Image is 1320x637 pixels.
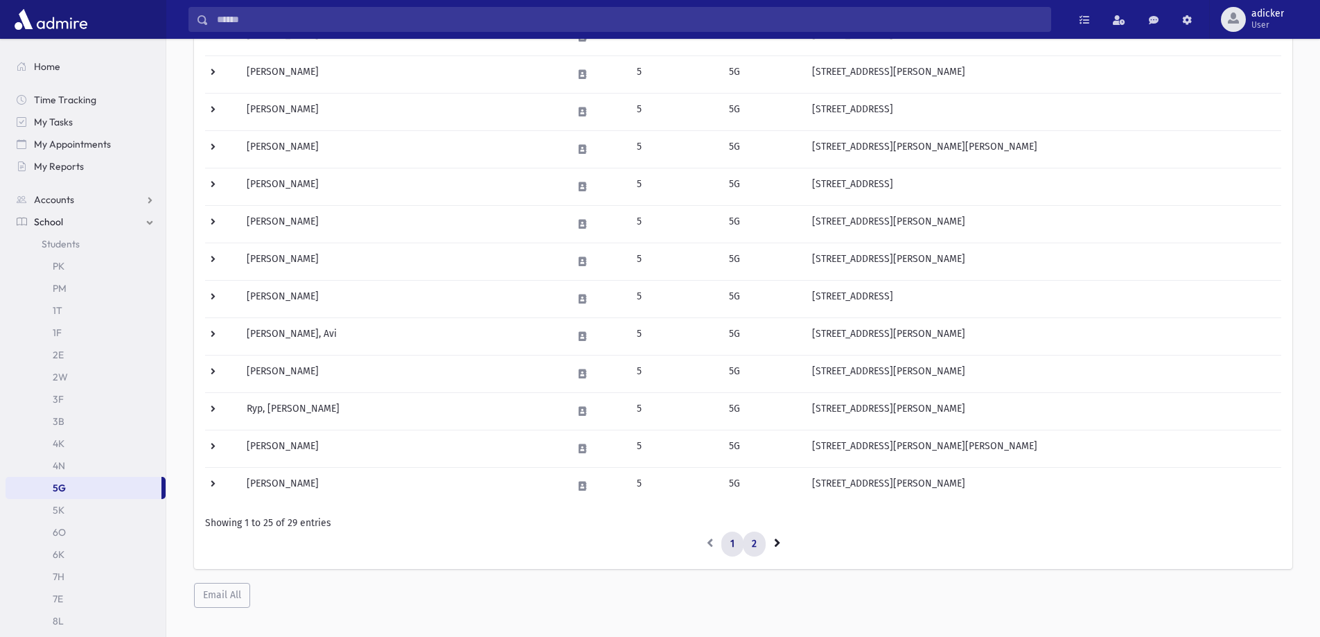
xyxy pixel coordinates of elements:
[238,393,564,430] td: Ryp, [PERSON_NAME]
[6,610,166,632] a: 8L
[6,277,166,299] a: PM
[6,410,166,433] a: 3B
[6,55,166,78] a: Home
[628,206,721,243] td: 5
[6,543,166,566] a: 6K
[205,516,1281,530] div: Showing 1 to 25 of 29 entries
[628,168,721,206] td: 5
[6,344,166,366] a: 2E
[6,111,166,133] a: My Tasks
[804,393,1281,430] td: [STREET_ADDRESS][PERSON_NAME]
[804,56,1281,94] td: [STREET_ADDRESS][PERSON_NAME]
[6,366,166,388] a: 2W
[6,388,166,410] a: 3F
[6,133,166,155] a: My Appointments
[34,216,63,228] span: School
[721,206,804,243] td: 5G
[194,583,250,608] button: Email All
[804,281,1281,318] td: [STREET_ADDRESS]
[238,468,564,505] td: [PERSON_NAME]
[628,430,721,468] td: 5
[721,168,804,206] td: 5G
[6,322,166,344] a: 1F
[628,393,721,430] td: 5
[628,468,721,505] td: 5
[6,189,166,211] a: Accounts
[628,281,721,318] td: 5
[6,233,166,255] a: Students
[804,468,1281,505] td: [STREET_ADDRESS][PERSON_NAME]
[6,211,166,233] a: School
[34,94,96,106] span: Time Tracking
[238,430,564,468] td: [PERSON_NAME]
[721,56,804,94] td: 5G
[628,56,721,94] td: 5
[238,131,564,168] td: [PERSON_NAME]
[804,430,1281,468] td: [STREET_ADDRESS][PERSON_NAME][PERSON_NAME]
[238,94,564,131] td: [PERSON_NAME]
[6,255,166,277] a: PK
[721,356,804,393] td: 5G
[804,243,1281,281] td: [STREET_ADDRESS][PERSON_NAME]
[628,131,721,168] td: 5
[804,206,1281,243] td: [STREET_ADDRESS][PERSON_NAME]
[743,532,766,557] a: 2
[804,318,1281,356] td: [STREET_ADDRESS][PERSON_NAME]
[804,94,1281,131] td: [STREET_ADDRESS]
[628,356,721,393] td: 5
[238,243,564,281] td: [PERSON_NAME]
[6,155,166,177] a: My Reports
[721,318,804,356] td: 5G
[34,138,111,150] span: My Appointments
[804,356,1281,393] td: [STREET_ADDRESS][PERSON_NAME]
[721,430,804,468] td: 5G
[11,6,91,33] img: AdmirePro
[721,532,743,557] a: 1
[238,356,564,393] td: [PERSON_NAME]
[804,131,1281,168] td: [STREET_ADDRESS][PERSON_NAME][PERSON_NAME]
[721,393,804,430] td: 5G
[6,588,166,610] a: 7E
[34,193,74,206] span: Accounts
[6,477,161,499] a: 5G
[1251,8,1284,19] span: adicker
[209,7,1050,32] input: Search
[238,206,564,243] td: [PERSON_NAME]
[238,281,564,318] td: [PERSON_NAME]
[628,243,721,281] td: 5
[34,116,73,128] span: My Tasks
[34,160,84,173] span: My Reports
[238,318,564,356] td: [PERSON_NAME], Avi
[628,94,721,131] td: 5
[6,566,166,588] a: 7H
[6,299,166,322] a: 1T
[6,455,166,477] a: 4N
[628,318,721,356] td: 5
[6,433,166,455] a: 4K
[238,168,564,206] td: [PERSON_NAME]
[238,56,564,94] td: [PERSON_NAME]
[6,89,166,111] a: Time Tracking
[42,238,80,250] span: Students
[804,168,1281,206] td: [STREET_ADDRESS]
[721,281,804,318] td: 5G
[721,243,804,281] td: 5G
[721,131,804,168] td: 5G
[6,499,166,521] a: 5K
[6,521,166,543] a: 6O
[34,60,60,73] span: Home
[721,468,804,505] td: 5G
[1251,19,1284,30] span: User
[721,94,804,131] td: 5G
